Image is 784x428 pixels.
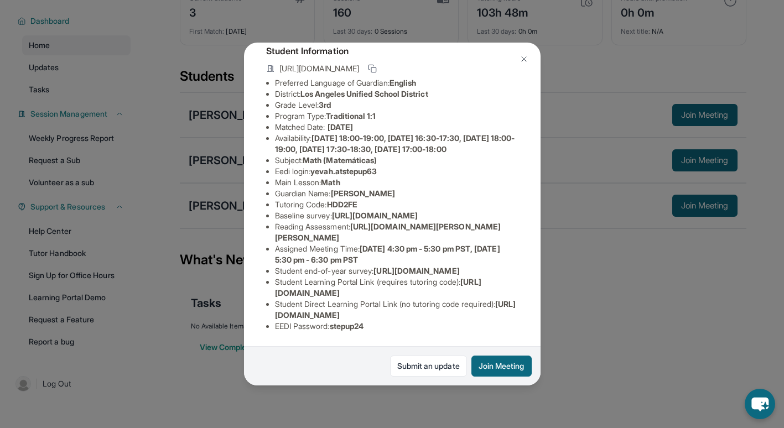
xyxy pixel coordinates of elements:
[303,155,377,165] span: Math (Matemáticas)
[332,211,418,220] span: [URL][DOMAIN_NAME]
[279,63,359,74] span: [URL][DOMAIN_NAME]
[275,155,518,166] li: Subject :
[275,188,518,199] li: Guardian Name :
[327,200,357,209] span: HDD2FE
[275,222,501,242] span: [URL][DOMAIN_NAME][PERSON_NAME][PERSON_NAME]
[275,88,518,100] li: District:
[275,133,515,154] span: [DATE] 18:00-19:00, [DATE] 16:30-17:30, [DATE] 18:00-19:00, [DATE] 17:30-18:30, [DATE] 17:00-18:00
[471,356,532,377] button: Join Meeting
[319,100,331,109] span: 3rd
[275,265,518,276] li: Student end-of-year survey :
[275,77,518,88] li: Preferred Language of Guardian:
[520,55,528,64] img: Close Icon
[390,78,417,87] span: English
[373,266,459,275] span: [URL][DOMAIN_NAME]
[275,122,518,133] li: Matched Date:
[275,177,518,188] li: Main Lesson :
[275,166,518,177] li: Eedi login :
[275,221,518,243] li: Reading Assessment :
[366,62,379,75] button: Copy link
[321,178,340,187] span: Math
[275,100,518,111] li: Grade Level:
[328,122,353,132] span: [DATE]
[310,166,377,176] span: yevah.atstepup63
[275,111,518,122] li: Program Type:
[266,44,518,58] h4: Student Information
[275,244,500,264] span: [DATE] 4:30 pm - 5:30 pm PST, [DATE] 5:30 pm - 6:30 pm PST
[331,189,396,198] span: [PERSON_NAME]
[330,321,364,331] span: stepup24
[390,356,467,377] a: Submit an update
[275,321,518,332] li: EEDI Password :
[275,243,518,265] li: Assigned Meeting Time :
[275,199,518,210] li: Tutoring Code :
[275,133,518,155] li: Availability:
[326,111,376,121] span: Traditional 1:1
[275,210,518,221] li: Baseline survey :
[275,276,518,299] li: Student Learning Portal Link (requires tutoring code) :
[275,299,518,321] li: Student Direct Learning Portal Link (no tutoring code required) :
[745,389,775,419] button: chat-button
[300,89,428,98] span: Los Angeles Unified School District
